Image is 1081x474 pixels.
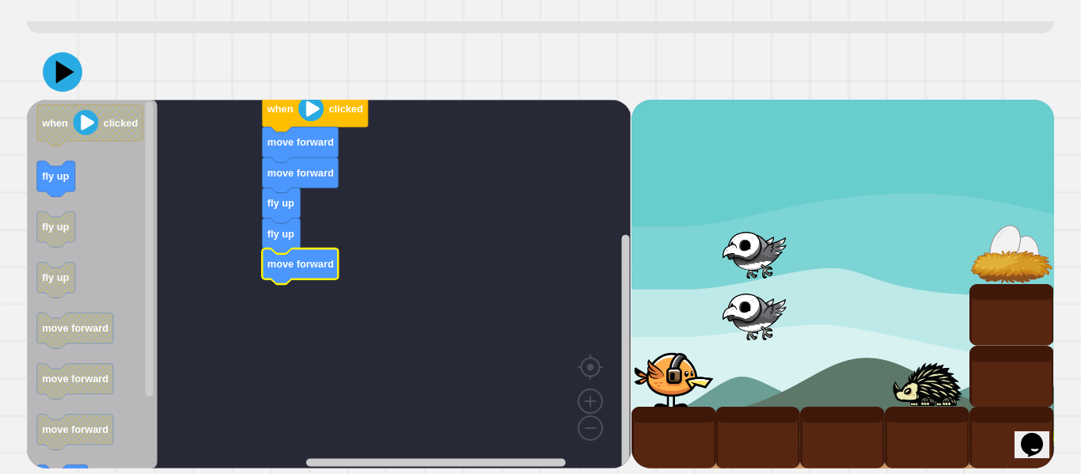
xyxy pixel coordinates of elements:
[42,373,108,385] text: move forward
[27,100,631,468] div: Blockly Workspace
[42,423,108,435] text: move forward
[42,221,69,233] text: fly up
[104,117,138,129] text: clicked
[42,322,108,334] text: move forward
[329,103,363,115] text: clicked
[267,258,334,270] text: move forward
[267,136,334,148] text: move forward
[267,167,334,179] text: move forward
[42,271,69,283] text: fly up
[1015,411,1065,458] iframe: chat widget
[267,228,294,240] text: fly up
[267,103,294,115] text: when
[41,117,68,129] text: when
[267,197,294,209] text: fly up
[42,170,69,182] text: fly up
